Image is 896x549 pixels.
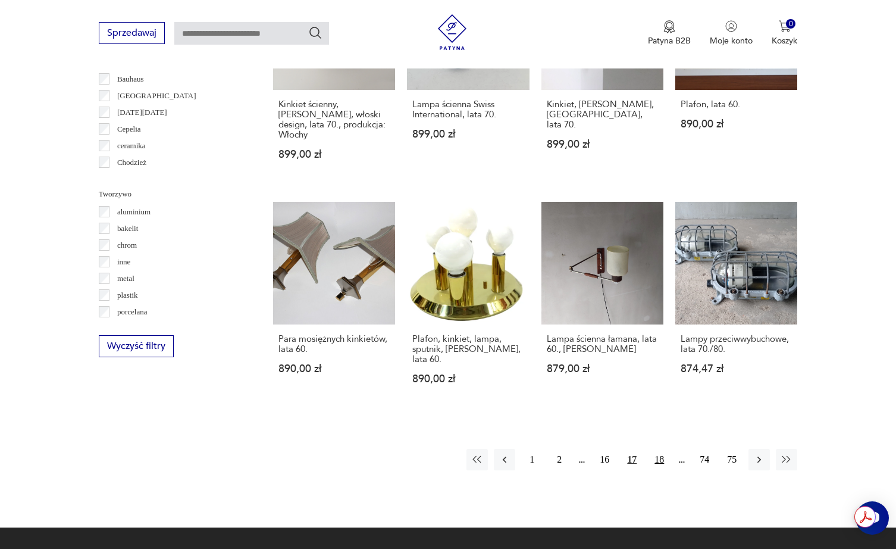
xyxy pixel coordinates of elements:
[412,374,524,384] p: 890,00 zł
[681,99,792,110] h3: Plafon, lata 60.
[772,35,797,46] p: Koszyk
[117,222,138,235] p: bakelit
[648,20,691,46] a: Ikona medaluPatyna B2B
[710,20,753,46] a: Ikonka użytkownikaMoje konto
[681,334,792,354] h3: Lampy przeciwwybuchowe, lata 70./80.
[117,239,137,252] p: chrom
[308,26,322,40] button: Szukaj
[725,20,737,32] img: Ikonka użytkownika
[721,449,743,470] button: 75
[117,89,196,102] p: [GEOGRAPHIC_DATA]
[117,272,134,285] p: metal
[675,202,797,407] a: Lampy przeciwwybuchowe, lata 70./80.Lampy przeciwwybuchowe, lata 70./80.874,47 zł
[772,20,797,46] button: 0Koszyk
[117,289,138,302] p: plastik
[117,205,151,219] p: aluminium
[117,73,144,86] p: Bauhaus
[648,35,691,46] p: Patyna B2B
[779,20,791,32] img: Ikona koszyka
[117,305,148,319] p: porcelana
[648,20,691,46] button: Patyna B2B
[99,335,174,357] button: Wyczyść filtry
[549,449,570,470] button: 2
[648,449,670,470] button: 18
[117,255,130,269] p: inne
[547,99,658,130] h3: Kinkiet, [PERSON_NAME], [GEOGRAPHIC_DATA], lata 70.
[681,119,792,129] p: 890,00 zł
[278,99,390,140] h3: Kinkiet ścienny, [PERSON_NAME], włoski design, lata 70., produkcja: Włochy
[710,35,753,46] p: Moje konto
[117,156,146,169] p: Chodzież
[521,449,543,470] button: 1
[117,173,146,186] p: Ćmielów
[278,364,390,374] p: 890,00 zł
[278,334,390,354] h3: Para mosiężnych kinkietów, lata 60.
[278,149,390,160] p: 899,00 zł
[99,188,245,201] p: Tworzywo
[117,106,167,119] p: [DATE][DATE]
[412,129,524,139] p: 899,00 zł
[412,99,524,120] h3: Lampa ścienna Swiss International, lata 70.
[681,364,792,374] p: 874,47 zł
[663,20,675,33] img: Ikona medalu
[434,14,470,50] img: Patyna - sklep z meblami i dekoracjami vintage
[547,364,658,374] p: 879,00 zł
[594,449,615,470] button: 16
[694,449,715,470] button: 74
[117,322,141,335] p: porcelit
[407,202,529,407] a: Plafon, kinkiet, lampa, sputnik, Asmuth Leuchten, lata 60.Plafon, kinkiet, lampa, sputnik, [PERSO...
[273,202,395,407] a: Para mosiężnych kinkietów, lata 60.Para mosiężnych kinkietów, lata 60.890,00 zł
[786,19,796,29] div: 0
[412,334,524,364] h3: Plafon, kinkiet, lampa, sputnik, [PERSON_NAME], lata 60.
[99,30,165,38] a: Sprzedawaj
[99,22,165,44] button: Sprzedawaj
[621,449,643,470] button: 17
[547,334,658,354] h3: Lampa ścienna łamana, lata 60., [PERSON_NAME]
[117,123,141,136] p: Cepelia
[541,202,663,407] a: Lampa ścienna łamana, lata 60., Van DoornLampa ścienna łamana, lata 60., [PERSON_NAME]879,00 zł
[547,139,658,149] p: 899,00 zł
[710,20,753,46] button: Moje konto
[117,139,146,152] p: ceramika
[856,501,889,535] iframe: Smartsupp widget button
